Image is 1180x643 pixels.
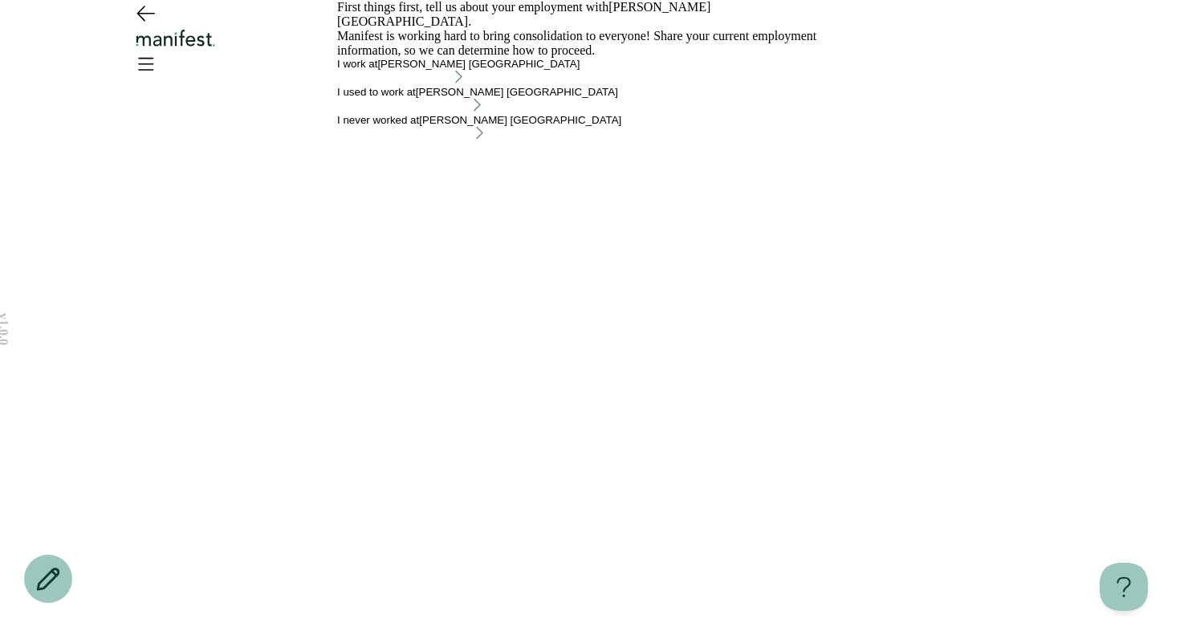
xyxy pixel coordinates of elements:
button: Open menu [132,51,158,76]
button: I never worked at[PERSON_NAME] [GEOGRAPHIC_DATA] [337,114,621,142]
div: Logo [132,29,1048,51]
button: I used to work at[PERSON_NAME] [GEOGRAPHIC_DATA] [337,86,618,114]
div: I never worked at [PERSON_NAME] [GEOGRAPHIC_DATA] [337,114,621,126]
div: I used to work at [PERSON_NAME] [GEOGRAPHIC_DATA] [337,86,618,98]
iframe: Toggle Customer Support [1100,563,1148,611]
img: Manifest [132,29,219,47]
